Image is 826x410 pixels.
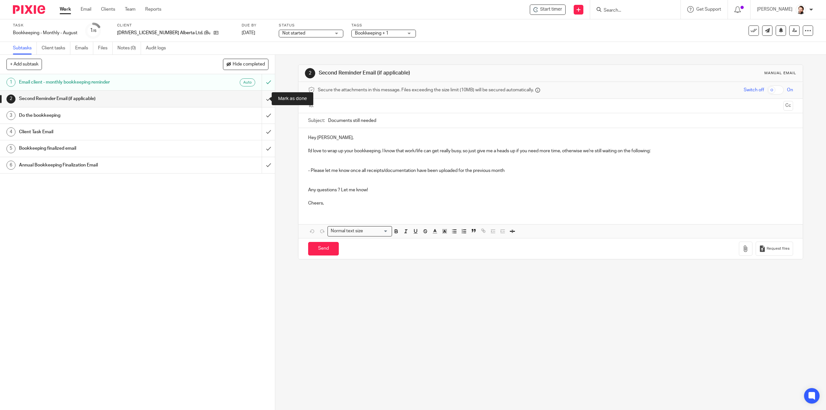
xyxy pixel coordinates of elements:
h1: Second Reminder Email (if applicable) [319,70,564,76]
h1: Do the bookkeeping [19,111,176,120]
label: Task [13,23,77,28]
div: 1 [90,27,96,34]
span: On [787,87,793,93]
button: Hide completed [223,59,268,70]
p: - Please let me know once all receipts/documentation have been uploaded for the previous month [308,167,793,174]
input: Search [603,8,661,14]
label: Client [117,23,234,28]
div: 5 [6,144,15,153]
span: Bookkeeping + 1 [355,31,388,35]
a: Notes (0) [117,42,141,55]
a: Clients [101,6,115,13]
span: Hide completed [233,62,265,67]
div: 1 [6,78,15,87]
span: Get Support [696,7,721,12]
a: Audit logs [146,42,171,55]
span: Secure the attachments in this message. Files exceeding the size limit (10MB) will be secured aut... [318,87,534,93]
a: Files [98,42,113,55]
button: Cc [783,101,793,111]
h1: Client Task Email [19,127,176,137]
h1: Email client - monthly bookkeeping reminder [19,77,176,87]
div: Manual email [764,71,796,76]
h1: Annual Bookkeeping Finalization Email [19,160,176,170]
p: Any questions ? Let me know! [308,187,793,193]
div: Search for option [327,226,392,236]
p: I'd love to wrap up your bookkeeping. I know that work/life can get really busy, so just give me ... [308,148,793,154]
a: Emails [75,42,93,55]
label: Status [279,23,343,28]
input: Search for option [365,228,388,235]
span: Normal text size [329,228,364,235]
span: Not started [282,31,305,35]
small: /6 [93,29,96,33]
div: 2 [305,68,315,78]
div: 4 [6,127,15,136]
span: Request files [767,246,790,251]
a: Subtasks [13,42,37,55]
label: Tags [351,23,416,28]
a: Work [60,6,71,13]
div: 3 [6,111,15,120]
p: Hey [PERSON_NAME], [308,135,793,141]
span: [DATE] [242,31,255,35]
img: Jayde%20Headshot.jpg [796,5,806,15]
input: Send [308,242,339,256]
p: [PERSON_NAME] [757,6,792,13]
a: Client tasks [42,42,70,55]
p: [DRIVERS_LICENSE_NUMBER] Alberta Ltd. (Bueckert) [117,30,210,36]
div: 6 [6,161,15,170]
span: Switch off [744,87,764,93]
div: 2603566 Alberta Ltd. (Bueckert) - Bookkeeping - Monthly - August [530,5,566,15]
p: Cheers, [308,194,793,207]
img: Pixie [13,5,45,14]
div: Auto [240,78,255,86]
a: Email [81,6,91,13]
div: 2 [6,95,15,104]
span: Start timer [540,6,562,13]
a: Reports [145,6,161,13]
div: Bookkeeping - Monthly - August [13,30,77,36]
h1: Second Reminder Email (if applicable) [19,94,176,104]
label: Due by [242,23,271,28]
button: Request files [756,242,793,256]
h1: Bookkeeping finalized email [19,144,176,153]
label: To: [308,103,315,109]
a: Team [125,6,136,13]
button: + Add subtask [6,59,42,70]
label: Subject: [308,117,325,124]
